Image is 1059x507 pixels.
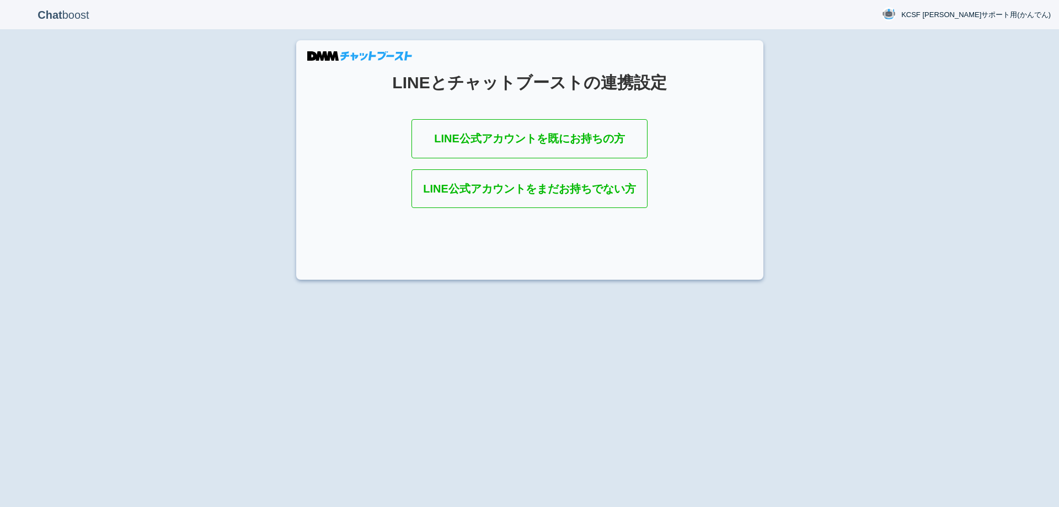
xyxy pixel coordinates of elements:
[411,169,648,209] a: LINE公式アカウントをまだお持ちでない方
[901,9,1051,20] span: KCSF [PERSON_NAME]サポート用(かんでん)
[38,9,62,21] b: Chat
[8,1,119,29] p: boost
[411,119,648,158] a: LINE公式アカウントを既にお持ちの方
[307,51,412,61] img: DMMチャットブースト
[882,7,896,21] img: User Image
[324,73,736,92] h1: LINEとチャットブーストの連携設定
